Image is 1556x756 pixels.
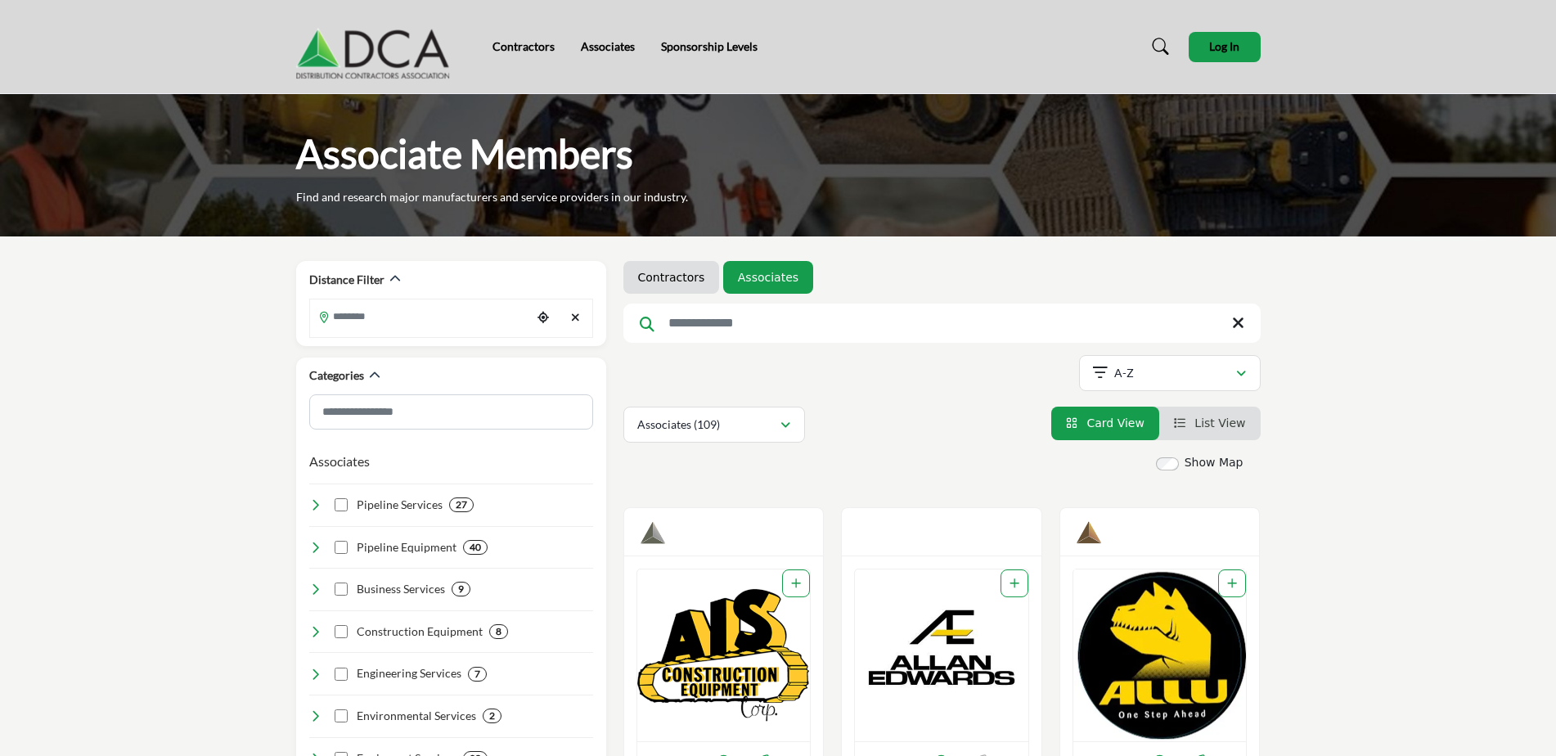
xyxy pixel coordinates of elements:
img: ALLU Group, Inc. [1073,569,1247,741]
b: 40 [470,542,481,553]
button: Associates (109) [623,407,805,443]
b: 8 [496,626,501,637]
input: Search Location [310,300,531,332]
div: 2 Results For Environmental Services [483,709,501,723]
img: AIS Construction Equipment [637,569,811,741]
label: Show Map [1185,454,1243,471]
div: Choose your current location [531,300,555,335]
b: 27 [456,499,467,511]
img: Bronze Sponsors Badge Icon [1077,520,1101,545]
p: A-Z [1114,365,1134,381]
button: Associates [309,452,370,471]
a: Associates [581,39,635,53]
div: Clear search location [564,300,588,335]
a: Contractors [638,269,705,286]
img: Silver Sponsors Badge Icon [641,520,665,545]
button: A-Z [1079,355,1261,391]
li: List View [1159,407,1261,440]
img: Allan Edwards, Inc. [855,569,1028,741]
h2: Categories [309,367,364,384]
div: 9 Results For Business Services [452,582,470,596]
p: Associates (109) [637,416,720,433]
a: View Card [1066,416,1145,430]
h4: Engineering Services: Professional services for designing, planning, and managing pipeline projec... [357,665,461,682]
button: Log In [1189,32,1261,62]
input: Select Pipeline Equipment checkbox [335,541,348,554]
h4: Environmental Services: Services focused on ensuring pipeline projects meet environmental regulat... [357,708,476,724]
a: Open Listing in new tab [1073,569,1247,741]
div: 40 Results For Pipeline Equipment [463,540,488,555]
input: Select Environmental Services checkbox [335,709,348,722]
input: Select Construction Equipment checkbox [335,625,348,638]
h4: Business Services: Professional services that support the operations and management of pipeline i... [357,581,445,597]
input: Select Business Services checkbox [335,583,348,596]
div: 8 Results For Construction Equipment [489,624,508,639]
input: Select Engineering Services checkbox [335,668,348,681]
a: Add To List [1227,577,1237,590]
b: 2 [489,710,495,722]
input: Select Pipeline Services checkbox [335,498,348,511]
span: List View [1194,416,1245,430]
a: Associates [738,269,798,286]
input: Search Category [309,394,593,430]
span: Log In [1209,39,1239,53]
a: Add To List [791,577,801,590]
h4: Construction Equipment: Machinery and tools used for building, excavating, and constructing pipel... [357,623,483,640]
a: Search [1136,34,1180,60]
img: Site Logo [296,14,458,79]
a: View List [1174,416,1246,430]
p: Find and research major manufacturers and service providers in our industry. [296,189,688,205]
h1: Associate Members [296,128,633,179]
div: 27 Results For Pipeline Services [449,497,474,512]
a: Sponsorship Levels [661,39,758,53]
input: Search Keyword [623,304,1261,343]
div: 7 Results For Engineering Services [468,667,487,682]
b: 9 [458,583,464,595]
h2: Distance Filter [309,272,385,288]
h4: Pipeline Equipment: Equipment specifically designed for use in the construction, operation, and m... [357,539,456,556]
a: Open Listing in new tab [855,569,1028,741]
a: Contractors [492,39,555,53]
b: 7 [474,668,480,680]
a: Open Listing in new tab [637,569,811,741]
a: Add To List [1010,577,1019,590]
li: Card View [1051,407,1159,440]
h4: Pipeline Services: Services that support the installation, operation, protection, and maintenance... [357,497,443,513]
span: Card View [1086,416,1144,430]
